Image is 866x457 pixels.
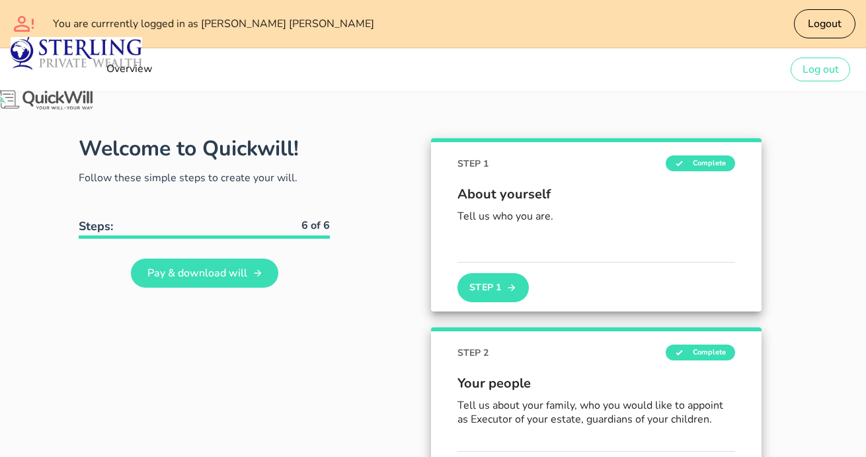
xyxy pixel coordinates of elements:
span: Your people [457,374,735,394]
p: Tell us about your family, who you would like to appoint as Executor of your estate, guardians of... [457,399,735,427]
span: STEP 1 [457,157,489,171]
p: Tell us who you are. [457,210,735,224]
span: Log out [802,62,839,77]
button: Log out [791,58,850,81]
h1: Welcome to Quickwill! [79,134,299,163]
b: 6 of 6 [301,218,330,233]
span: Complete [666,345,735,360]
span: Overview [106,62,153,76]
a: Pay & download will [131,259,279,288]
b: Steps: [79,218,113,234]
a: Overview [102,56,157,83]
span: STEP 2 [457,346,489,360]
span: Complete [666,155,735,171]
span: About yourself [457,185,735,204]
img: Sterling Wealth logo [11,37,142,70]
div: You are currrently logged in as [PERSON_NAME] [PERSON_NAME] [53,17,551,30]
button: Logout [794,9,856,38]
span: Pay & download will [146,266,247,280]
span: Logout [807,17,842,31]
button: Step 1 [457,273,529,302]
p: Follow these simple steps to create your will. [79,170,330,186]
